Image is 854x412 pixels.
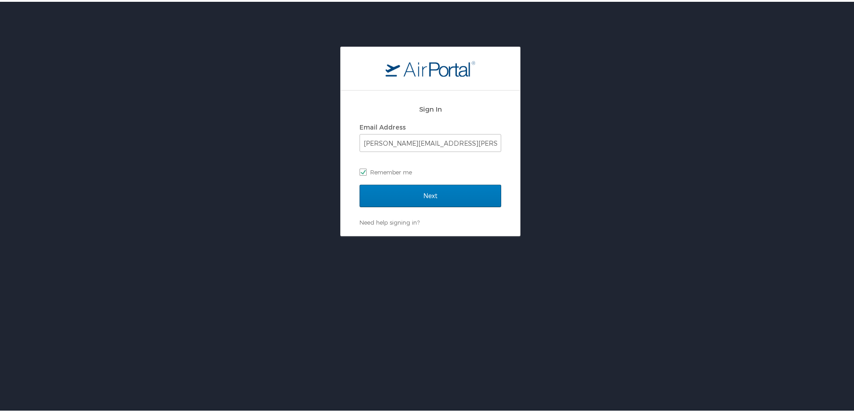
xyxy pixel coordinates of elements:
a: Need help signing in? [360,217,420,224]
input: Next [360,183,501,205]
label: Remember me [360,164,501,177]
h2: Sign In [360,102,501,113]
img: logo [386,59,475,75]
label: Email Address [360,121,406,129]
